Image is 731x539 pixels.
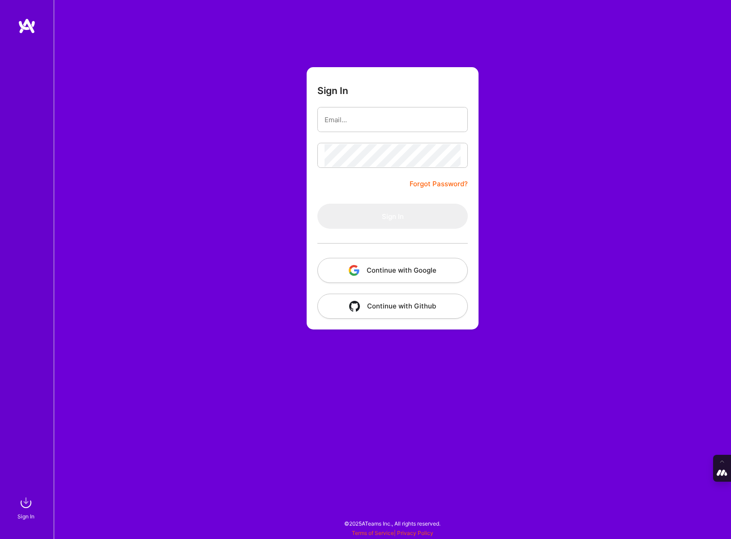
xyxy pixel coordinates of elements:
button: Sign In [317,204,468,229]
a: Privacy Policy [397,530,433,536]
button: Continue with Github [317,294,468,319]
span: | [352,530,433,536]
div: © 2025 ATeams Inc., All rights reserved. [54,512,731,535]
img: sign in [17,494,35,512]
a: Forgot Password? [410,179,468,189]
img: logo [18,18,36,34]
div: Sign In [17,512,34,521]
a: Terms of Service [352,530,394,536]
a: sign inSign In [19,494,35,521]
img: icon [349,301,360,312]
h3: Sign In [317,85,348,96]
img: icon [349,265,359,276]
input: Email... [325,108,461,131]
button: Continue with Google [317,258,468,283]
